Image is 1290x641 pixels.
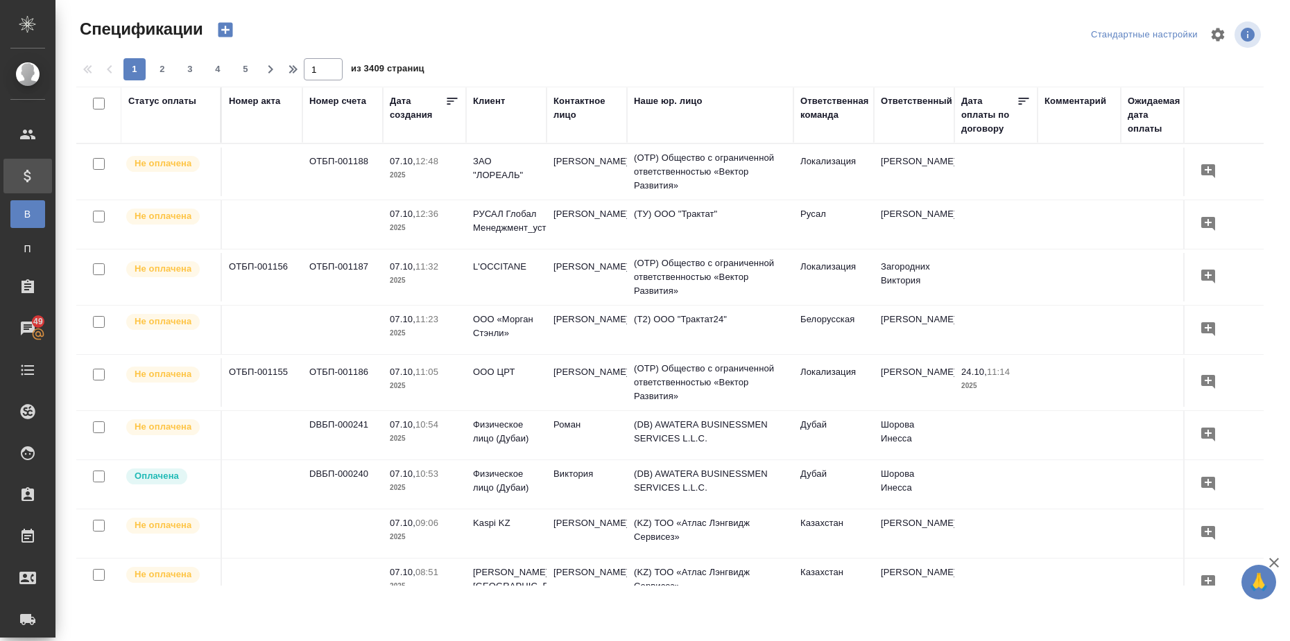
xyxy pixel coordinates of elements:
[547,358,627,407] td: [PERSON_NAME]
[547,460,627,509] td: Виктория
[627,249,793,305] td: (OTP) Общество с ограниченной ответственностью «Вектор Развития»
[634,94,703,108] div: Наше юр. лицо
[874,253,954,301] td: Загородних Виктория
[135,262,191,276] p: Не оплачена
[793,306,874,354] td: Белорусская
[390,314,415,324] p: 07.10,
[390,221,459,235] p: 2025
[151,62,173,76] span: 2
[547,411,627,459] td: Роман
[874,509,954,558] td: [PERSON_NAME]
[415,419,438,430] p: 10:54
[10,200,45,228] a: В
[25,315,51,328] span: 49
[351,60,424,80] span: из 3409 страниц
[553,94,620,122] div: Контактное лицо
[390,168,459,182] p: 2025
[415,209,438,219] p: 12:36
[415,367,438,377] p: 11:05
[547,509,627,558] td: [PERSON_NAME]
[135,209,191,223] p: Не оплачена
[547,253,627,301] td: [PERSON_NAME]
[17,207,38,221] span: В
[222,253,302,301] td: ОТБП-001156
[135,367,191,381] p: Не оплачена
[179,58,201,80] button: 3
[76,18,203,40] span: Спецификации
[473,94,505,108] div: Клиент
[874,411,954,459] td: Шорова Инесса
[793,411,874,459] td: Дубай
[547,200,627,249] td: [PERSON_NAME]
[135,315,191,328] p: Не оплачена
[473,313,540,340] p: ООО «Морган Стэнли»
[135,157,191,170] p: Не оплачена
[547,148,627,196] td: [PERSON_NAME]
[390,579,459,593] p: 2025
[627,200,793,249] td: (ТУ) ООО "Трактат"
[1044,94,1106,108] div: Комментарий
[800,94,869,122] div: Ответственная команда
[234,58,257,80] button: 5
[415,156,438,166] p: 12:48
[473,516,540,530] p: Kaspi KZ
[627,460,793,509] td: (DB) AWATERA BUSINESSMEN SERVICES L.L.C.
[229,94,280,108] div: Номер акта
[793,148,874,196] td: Локализация
[473,365,540,379] p: OOO ЦРТ
[390,261,415,272] p: 07.10,
[547,306,627,354] td: [PERSON_NAME]
[135,420,191,434] p: Не оплачена
[793,559,874,607] td: Казахстан
[302,148,383,196] td: ОТБП-001188
[207,62,229,76] span: 4
[10,235,45,263] a: П
[473,207,540,235] p: РУСАЛ Глобал Менеджмент_уст
[1128,94,1183,136] div: Ожидаемая дата оплаты
[627,411,793,459] td: (DB) AWATERA BUSINESSMEN SERVICES L.L.C.
[627,509,793,558] td: (KZ) ТОО «Атлас Лэнгвидж Сервисез»
[390,419,415,430] p: 07.10,
[234,62,257,76] span: 5
[987,367,1010,377] p: 11:14
[874,559,954,607] td: [PERSON_NAME]
[627,306,793,354] td: (Т2) ООО "Трактат24"
[390,326,459,340] p: 2025
[390,156,415,166] p: 07.10,
[1087,24,1201,46] div: split button
[874,358,954,407] td: [PERSON_NAME]
[1201,18,1235,51] span: Настроить таблицу
[1241,565,1276,599] button: 🙏
[179,62,201,76] span: 3
[390,481,459,495] p: 2025
[961,379,1031,393] p: 2025
[302,411,383,459] td: DBБП-000241
[222,358,302,407] td: ОТБП-001155
[627,559,793,607] td: (KZ) ТОО «Атлас Лэнгвидж Сервисез»
[874,460,954,509] td: Шорова Инесса
[627,144,793,200] td: (OTP) Общество с ограниченной ответственностью «Вектор Развития»
[390,530,459,544] p: 2025
[793,253,874,301] td: Локализация
[874,200,954,249] td: [PERSON_NAME]
[135,469,179,483] p: Оплачена
[3,311,52,346] a: 49
[390,567,415,577] p: 07.10,
[415,314,438,324] p: 11:23
[309,94,366,108] div: Номер счета
[473,418,540,446] p: Физическое лицо (Дубаи)
[547,559,627,607] td: [PERSON_NAME]
[390,274,459,288] p: 2025
[207,58,229,80] button: 4
[793,358,874,407] td: Локализация
[881,94,952,108] div: Ответственный
[473,155,540,182] p: ЗАО "ЛОРЕАЛЬ"
[302,460,383,509] td: DBБП-000240
[874,148,954,196] td: [PERSON_NAME]
[302,253,383,301] td: ОТБП-001187
[390,367,415,377] p: 07.10,
[390,468,415,479] p: 07.10,
[390,209,415,219] p: 07.10,
[135,568,191,581] p: Не оплачена
[415,261,438,272] p: 11:32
